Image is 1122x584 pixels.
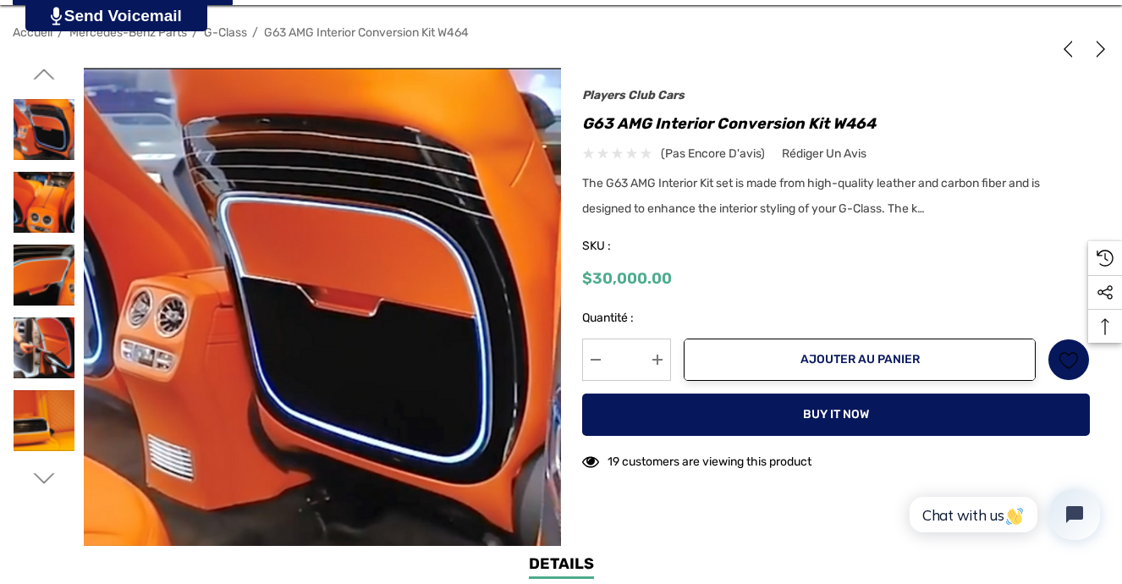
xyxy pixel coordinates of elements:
[1086,41,1109,58] a: Suivant
[1059,350,1079,370] svg: Listes d'envies
[1097,250,1114,267] svg: Recently Viewed
[582,88,685,102] a: Players Club Cars
[14,245,74,306] img: G Wagon Seats
[582,269,672,288] span: $30,000.00
[13,25,52,40] a: Accueil
[582,234,667,258] span: SKU :
[33,468,54,489] svg: Aller à la diapositive 6 sur 9
[1059,41,1083,58] a: Précédent
[1097,284,1114,301] svg: Social Media
[204,25,247,40] a: G-Class
[684,339,1036,381] button: Ajouter au panier
[891,475,1114,554] iframe: Tidio Chat
[13,18,1109,47] nav: Breadcrumb
[14,172,74,233] img: Custom G Wagon Interior
[529,553,594,579] a: Details
[582,176,1040,216] span: The G63 AMG Interior Kit set is made from high-quality leather and carbon fiber and is designed t...
[51,7,62,25] img: PjwhLS0gR2VuZXJhdG9yOiBHcmF2aXQuaW8gLS0+PHN2ZyB4bWxucz0iaHR0cDovL3d3dy53My5vcmcvMjAwMC9zdmciIHhtb...
[661,143,765,164] span: (Pas encore d'avis)
[69,25,187,40] a: Mercedes-Benz Parts
[264,25,469,40] a: G63 AMG Interior Conversion Kit W464
[1048,339,1090,381] a: Listes d'envies
[582,446,811,472] div: 19 customers are viewing this product
[33,63,54,85] svg: Aller à la diapositive 4 sur 9
[582,394,1090,436] button: Buy it now
[782,146,866,162] span: Rédiger un avis
[14,317,74,378] img: G Wagon Seats
[582,308,671,328] label: Quantité :
[14,390,74,451] img: G Wagon Seats
[782,143,866,164] a: Rédiger un avis
[14,99,74,160] img: Custom G Wagon Interior
[582,110,1090,137] h1: G63 AMG Interior Conversion Kit W464
[1088,318,1122,335] svg: Top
